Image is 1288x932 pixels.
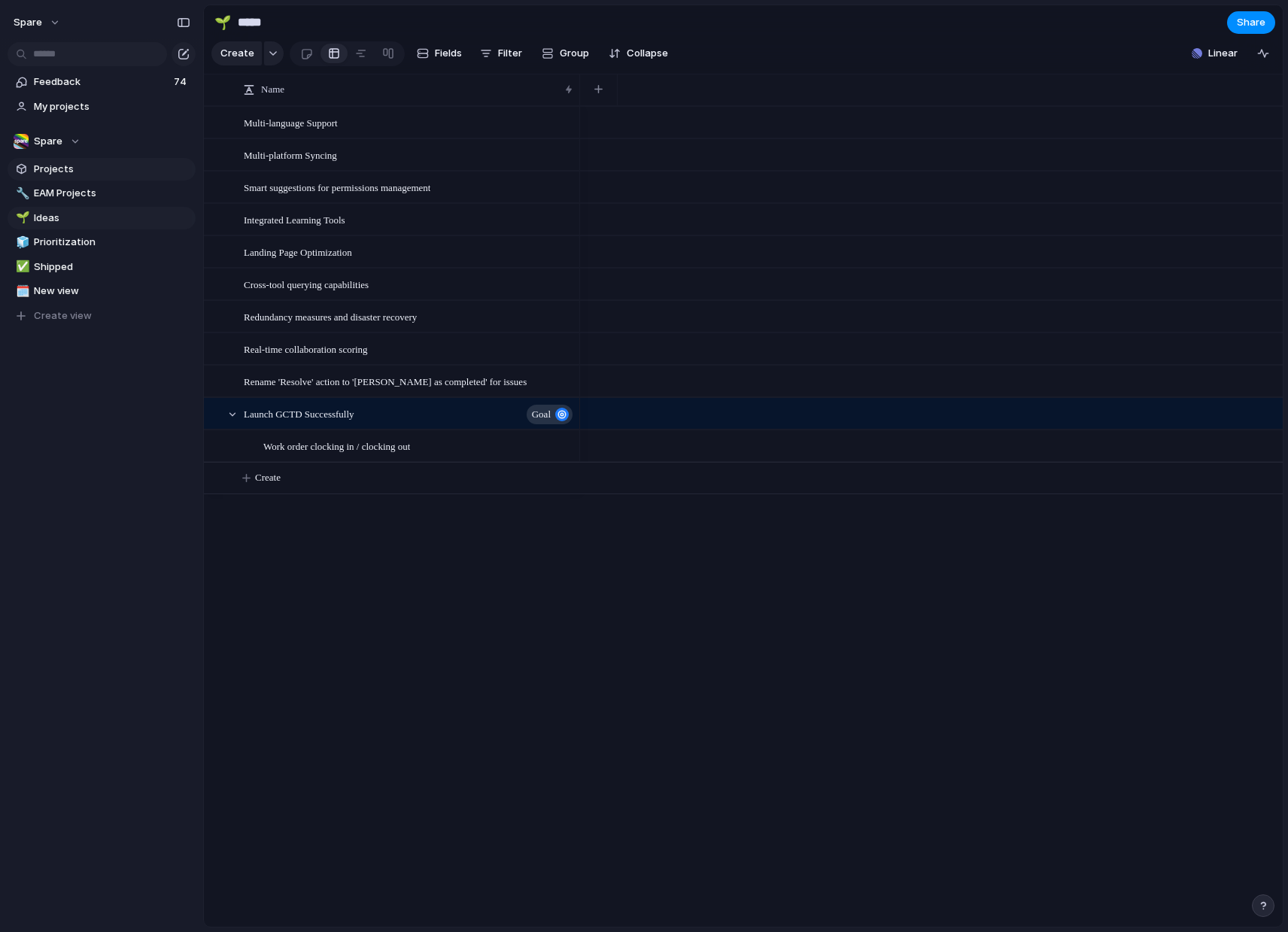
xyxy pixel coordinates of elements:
[14,284,29,299] button: 🗓️
[474,41,528,65] button: Filter
[1186,42,1244,65] button: Linear
[8,231,196,253] a: 🧊Prioritization
[8,158,196,181] a: Projects
[34,284,190,299] span: New view
[244,211,345,228] span: Integrated Learning Tools
[14,260,29,275] button: ✅
[211,41,262,65] button: Create
[1227,11,1275,34] button: Share
[8,182,196,205] a: 🔧EAM Projects
[16,234,26,251] div: 🧊
[244,178,430,196] span: Smart suggestions for permissions management
[244,405,354,422] span: Launch GCTD Successfully
[244,114,338,131] span: Multi-language Support
[244,146,337,163] span: Multi-platform Syncing
[14,235,29,250] button: 🧊
[8,71,196,93] a: Feedback74
[7,11,68,35] button: Spare
[34,162,190,177] span: Projects
[16,209,26,226] div: 🌱
[220,46,254,61] span: Create
[244,340,368,357] span: Real-time collaboration scoring
[214,12,231,32] div: 🌱
[16,258,26,275] div: ✅
[8,207,196,229] a: 🌱Ideas
[8,256,196,278] a: ✅Shipped
[498,46,522,61] span: Filter
[34,99,190,114] span: My projects
[534,41,597,65] button: Group
[8,280,196,302] a: 🗓️New view
[8,96,196,118] a: My projects
[14,211,29,226] button: 🌱
[1208,46,1238,61] span: Linear
[244,243,352,260] span: Landing Page Optimization
[34,260,190,275] span: Shipped
[8,130,196,153] button: Spare
[34,134,62,149] span: Spare
[244,372,527,390] span: Rename 'Resolve' action to '[PERSON_NAME] as completed' for issues
[1237,15,1265,30] span: Share
[244,275,369,293] span: Cross-tool querying capabilities
[174,74,190,90] span: 74
[34,74,169,90] span: Feedback
[411,41,468,65] button: Fields
[261,82,284,97] span: Name
[16,283,26,300] div: 🗓️
[34,308,92,323] span: Create view
[532,404,551,425] span: goal
[34,235,190,250] span: Prioritization
[34,211,190,226] span: Ideas
[16,185,26,202] div: 🔧
[603,41,674,65] button: Collapse
[14,186,29,201] button: 🔧
[244,308,417,325] span: Redundancy measures and disaster recovery
[560,46,589,61] span: Group
[211,11,235,35] button: 🌱
[255,470,281,485] span: Create
[34,186,190,201] span: EAM Projects
[8,305,196,327] button: Create view
[263,437,410,454] span: Work order clocking in / clocking out
[435,46,462,61] span: Fields
[627,46,668,61] span: Collapse
[14,15,42,30] span: Spare
[527,405,573,424] button: goal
